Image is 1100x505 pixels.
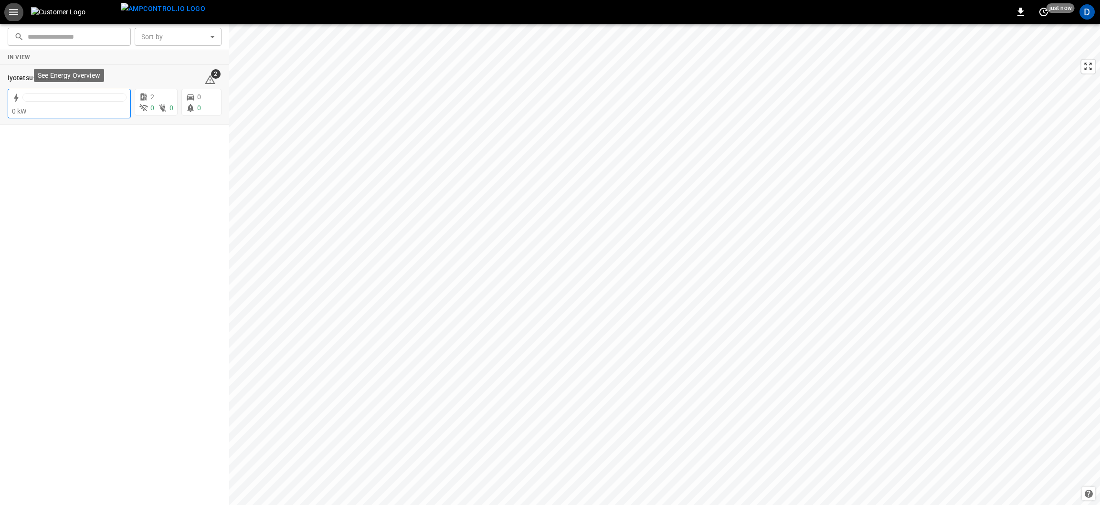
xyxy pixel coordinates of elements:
h6: Iyotetsu-Muromachi [8,73,70,84]
div: profile-icon [1079,4,1095,20]
span: 0 [169,104,173,112]
span: 2 [150,93,154,101]
span: 2 [211,69,221,79]
p: See Energy Overview [38,71,100,80]
img: ampcontrol.io logo [121,3,205,15]
button: set refresh interval [1036,4,1051,20]
strong: In View [8,54,31,61]
span: 0 [197,104,201,112]
img: Customer Logo [31,7,117,17]
span: 0 [150,104,154,112]
span: 0 [197,93,201,101]
canvas: Map [229,24,1100,505]
span: 0 kW [12,107,27,115]
span: just now [1047,3,1075,13]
